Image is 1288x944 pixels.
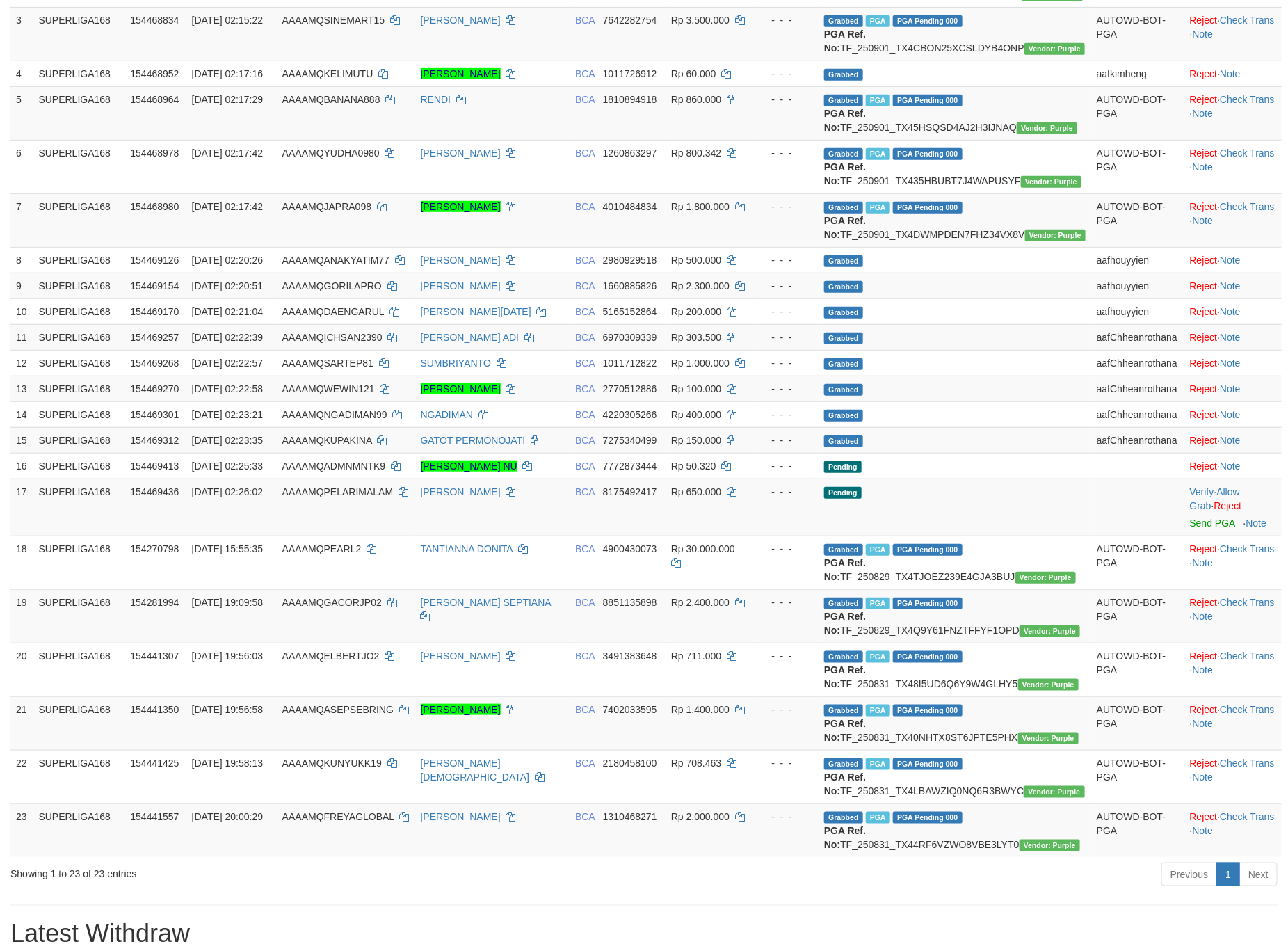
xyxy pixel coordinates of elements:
td: SUPERLIGA168 [33,140,124,193]
span: Vendor URL: https://trx4.1velocity.biz [1017,122,1077,134]
td: · · [1184,193,1282,247]
span: 154468978 [130,147,179,159]
a: Note [1220,68,1241,79]
span: Rp 30.000.000 [671,543,735,554]
td: · · [1184,479,1282,536]
span: Pending [824,461,862,473]
span: Rp 1.800.000 [671,201,730,212]
td: aafhouyyien [1091,273,1184,298]
span: BCA [575,332,595,343]
span: BCA [575,383,595,394]
span: Grabbed [824,148,863,160]
td: · [1184,376,1282,401]
span: BCA [575,358,595,369]
span: [DATE] 02:22:57 [192,358,263,369]
a: [PERSON_NAME] [421,280,501,291]
a: Note [1193,611,1214,622]
a: Reject [1190,758,1218,769]
td: SUPERLIGA168 [33,7,124,61]
span: Vendor URL: https://trx4.1velocity.biz [1024,43,1085,55]
span: BCA [575,201,595,212]
a: Check Trans [1220,597,1275,608]
span: 154270798 [130,543,179,554]
span: 154469154 [130,280,179,291]
span: Copy 7275340499 to clipboard [603,435,657,446]
span: Copy 4900430073 to clipboard [603,543,657,554]
td: SUPERLIGA168 [33,86,124,140]
span: [DATE] 02:22:39 [192,332,263,343]
span: 154469270 [130,383,179,394]
a: Reject [1190,543,1218,554]
span: BCA [575,255,595,266]
span: PGA Pending [893,15,963,27]
td: SUPERLIGA168 [33,536,124,589]
span: Grabbed [824,333,863,344]
a: Reject [1190,383,1218,394]
td: · · [1184,86,1282,140]
div: - - - [759,200,813,214]
span: Rp 2.300.000 [671,280,730,291]
span: Copy 2980929518 to clipboard [603,255,657,266]
a: [PERSON_NAME] [421,650,501,662]
span: AAAAMQADMNMNTK9 [282,461,386,472]
span: Copy 4010484834 to clipboard [603,201,657,212]
a: Reject [1190,461,1218,472]
td: 3 [10,7,33,61]
a: Note [1220,358,1241,369]
a: Note [1193,718,1214,729]
td: aafkimheng [1091,61,1184,86]
span: Copy 2770512886 to clipboard [603,383,657,394]
a: Reject [1190,409,1218,420]
a: Next [1239,863,1278,886]
a: GATOT PERMONOJATI [421,435,526,446]
td: AUTOWD-BOT-PGA [1091,193,1184,247]
a: Reject [1214,500,1242,511]
a: Check Trans [1220,201,1275,212]
span: [DATE] 02:22:58 [192,383,263,394]
div: - - - [759,93,813,106]
td: aafChheanrothana [1091,401,1184,427]
span: Copy 5165152864 to clipboard [603,306,657,317]
td: · [1184,401,1282,427]
span: 154469257 [130,332,179,343]
div: - - - [759,542,813,556]
a: [PERSON_NAME][DATE] [421,306,531,317]
td: AUTOWD-BOT-PGA [1091,86,1184,140]
span: Copy 1011726912 to clipboard [603,68,657,79]
a: [PERSON_NAME] [421,15,501,26]
span: Copy 4220305266 to clipboard [603,409,657,420]
td: AUTOWD-BOT-PGA [1091,589,1184,643]
td: · [1184,61,1282,86]
a: [PERSON_NAME] [421,201,501,212]
span: 154469301 [130,409,179,420]
div: - - - [759,433,813,447]
td: aafhouyyien [1091,298,1184,324]
td: · [1184,453,1282,479]
td: 15 [10,427,33,453]
div: - - - [759,146,813,160]
div: - - - [759,279,813,293]
span: Grabbed [824,15,863,27]
td: 9 [10,273,33,298]
span: 154469312 [130,435,179,446]
span: [DATE] 15:55:35 [192,543,263,554]
td: · · [1184,140,1282,193]
a: Check Trans [1220,758,1275,769]
td: SUPERLIGA168 [33,61,124,86]
a: [PERSON_NAME][DEMOGRAPHIC_DATA] [421,758,530,783]
a: NGADIMAN [421,409,473,420]
td: 19 [10,589,33,643]
span: AAAAMQBANANA888 [282,94,380,105]
span: PGA Pending [893,544,963,556]
span: AAAAMQSARTEP81 [282,358,373,369]
span: 154469126 [130,255,179,266]
span: AAAAMQKUPAKINA [282,435,372,446]
a: Note [1193,161,1214,173]
div: - - - [759,67,813,81]
span: Grabbed [824,202,863,214]
span: BCA [575,15,595,26]
a: Reject [1190,255,1218,266]
td: SUPERLIGA168 [33,401,124,427]
td: SUPERLIGA168 [33,273,124,298]
div: - - - [759,253,813,267]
